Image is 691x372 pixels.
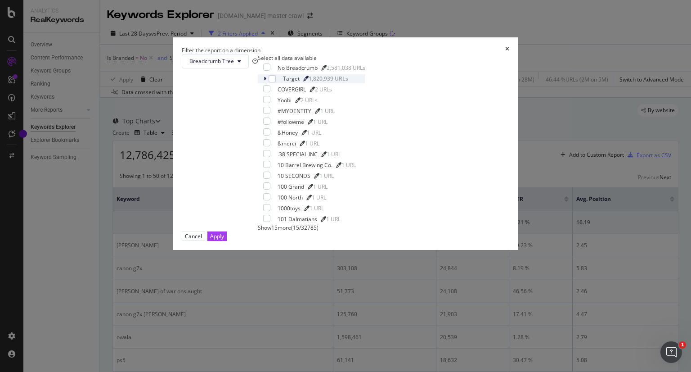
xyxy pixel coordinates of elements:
[210,232,224,240] div: Apply
[278,183,304,191] div: 100 Grand
[301,96,318,104] div: 2 URLs
[258,224,291,231] span: Show 15 more
[327,150,341,158] div: 1 URL
[278,107,311,115] div: #MYDENTITY
[278,129,298,136] div: &Honey
[307,129,321,136] div: 1 URL
[320,107,335,115] div: 1 URL
[309,75,348,82] div: 1,820,939 URLs
[207,231,227,241] button: Apply
[278,204,301,212] div: 1000toys
[679,341,686,349] span: 1
[182,54,249,68] button: Breadcrumb Tree
[327,64,365,72] div: 2,581,038 URLs
[278,86,306,93] div: COVERGIRL
[182,231,205,241] button: Cancel
[313,183,328,191] div: 1 URL
[278,161,332,169] div: 10 Barrel Brewing Co.
[278,150,318,158] div: .38 SPECIAL INC
[326,215,341,223] div: 1 URL
[315,86,332,93] div: 2 URLs
[319,172,334,180] div: 1 URL
[283,75,300,82] div: Target
[182,46,260,54] div: Filter the report on a dimension
[305,140,319,147] div: 1 URL
[278,118,304,126] div: #followme
[278,64,318,72] div: No Breadcrumb
[278,194,303,201] div: 100 North
[189,57,234,65] span: Breadcrumb Tree
[173,37,518,250] div: modal
[278,96,292,104] div: Yoobi
[278,215,317,223] div: 101 Dalmatians
[278,172,310,180] div: 10 SECONDS
[291,224,319,231] span: ( 15 / 32785 )
[258,54,365,62] div: Select all data available
[341,161,356,169] div: 1 URL
[312,194,326,201] div: 1 URL
[310,204,324,212] div: 1 URL
[660,341,682,363] iframe: Intercom live chat
[278,140,296,147] div: &merci
[505,46,509,54] div: times
[185,232,202,240] div: Cancel
[313,118,328,126] div: 1 URL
